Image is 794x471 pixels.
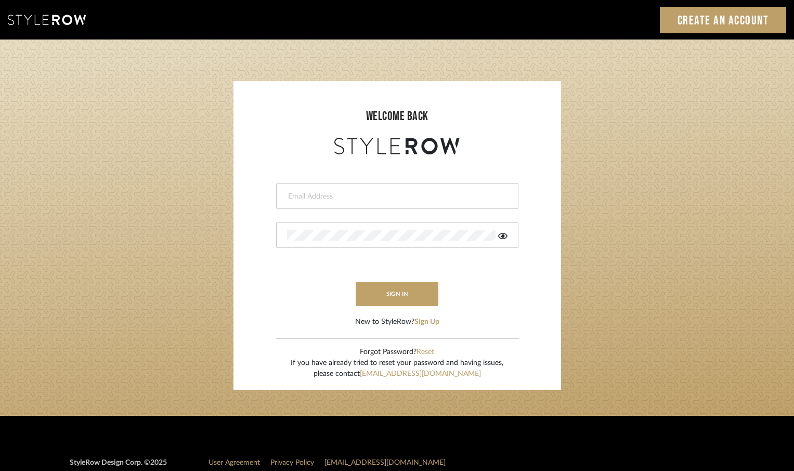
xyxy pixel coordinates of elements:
a: User Agreement [209,459,260,466]
button: Sign Up [414,317,439,328]
div: Forgot Password? [291,347,503,358]
a: [EMAIL_ADDRESS][DOMAIN_NAME] [324,459,446,466]
button: sign in [356,282,439,306]
a: Privacy Policy [270,459,314,466]
a: [EMAIL_ADDRESS][DOMAIN_NAME] [360,370,481,377]
div: If you have already tried to reset your password and having issues, please contact [291,358,503,380]
div: welcome back [244,107,551,126]
div: New to StyleRow? [355,317,439,328]
a: Create an Account [660,7,787,33]
button: Reset [416,347,434,358]
input: Email Address [287,191,505,202]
